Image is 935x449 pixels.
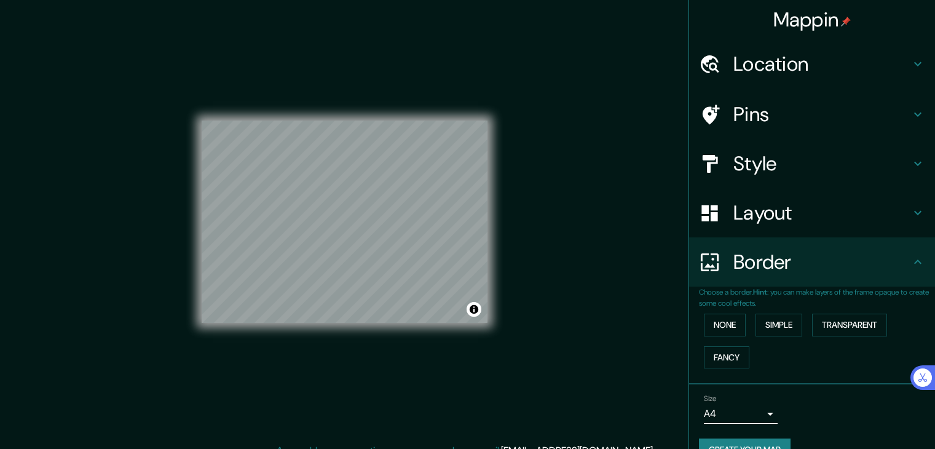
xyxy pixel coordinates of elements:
[826,401,921,435] iframe: Help widget launcher
[704,314,746,336] button: None
[733,151,910,176] h4: Style
[699,287,935,309] p: Choose a border. : you can make layers of the frame opaque to create some cool effects.
[467,302,481,317] button: Toggle attribution
[773,7,851,32] h4: Mappin
[812,314,887,336] button: Transparent
[704,404,778,424] div: A4
[704,394,717,404] label: Size
[733,52,910,76] h4: Location
[841,17,851,26] img: pin-icon.png
[689,237,935,287] div: Border
[733,250,910,274] h4: Border
[753,287,767,297] b: Hint
[689,139,935,188] div: Style
[755,314,802,336] button: Simple
[689,90,935,139] div: Pins
[733,102,910,127] h4: Pins
[689,188,935,237] div: Layout
[202,121,487,323] canvas: Map
[704,346,749,369] button: Fancy
[689,39,935,89] div: Location
[733,201,910,225] h4: Layout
